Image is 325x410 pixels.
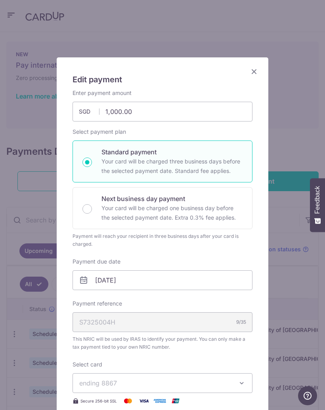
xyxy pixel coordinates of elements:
p: Your card will be charged one business day before the selected payment date. Extra 0.3% fee applies. [101,203,243,222]
div: 9/35 [236,318,246,326]
img: UnionPay [168,396,184,406]
label: Select card [73,361,102,368]
span: SGD [79,108,99,116]
button: ending 8867 [73,373,252,393]
p: Next business day payment [101,194,243,203]
img: Mastercard [120,396,136,406]
label: Payment reference [73,300,122,307]
p: Standard payment [101,147,243,157]
span: This NRIC will be used by IRAS to identify your payment. You can only make a tax payment tied to ... [73,335,252,351]
span: Feedback [314,186,321,214]
img: Visa [136,396,152,406]
label: Enter payment amount [73,89,132,97]
input: 0.00 [73,102,252,121]
img: American Express [152,396,168,406]
span: ending 8867 [79,379,117,387]
h5: Edit payment [73,73,252,86]
label: Payment due date [73,258,120,266]
div: Payment will reach your recipient in three business days after your card is charged. [73,232,252,248]
label: Select payment plan [73,128,126,136]
p: Your card will be charged three business days before the selected payment date. Standard fee appl... [101,157,243,176]
span: Secure 256-bit SSL [80,398,117,404]
button: Feedback - Show survey [310,178,325,232]
input: DD / MM / YYYY [73,270,252,290]
button: Close [249,67,259,76]
iframe: Opens a widget where you can find more information [298,386,317,406]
